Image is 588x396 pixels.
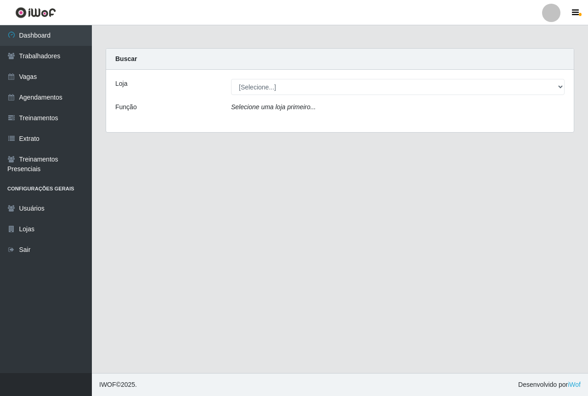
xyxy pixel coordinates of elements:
strong: Buscar [115,55,137,62]
span: © 2025 . [99,380,137,390]
a: iWof [568,381,581,388]
i: Selecione uma loja primeiro... [231,103,316,111]
span: Desenvolvido por [518,380,581,390]
label: Função [115,102,137,112]
img: CoreUI Logo [15,7,56,18]
span: IWOF [99,381,116,388]
label: Loja [115,79,127,89]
